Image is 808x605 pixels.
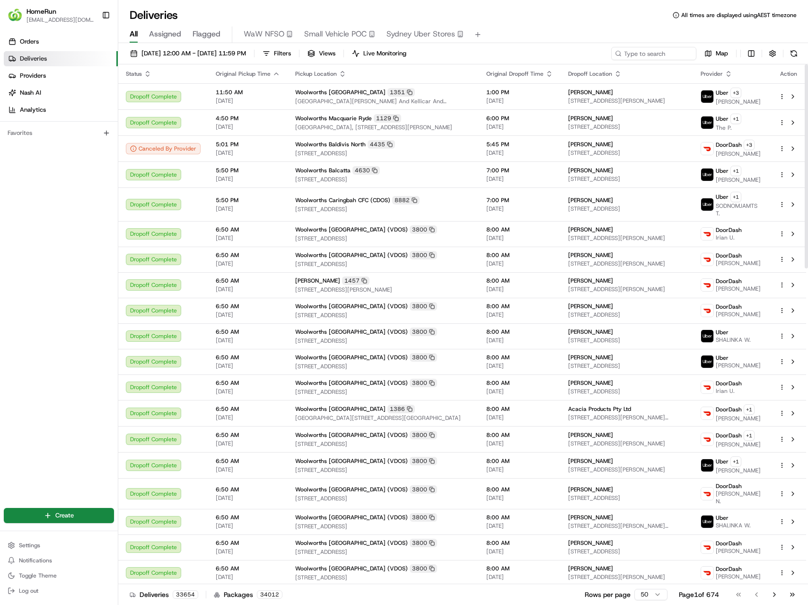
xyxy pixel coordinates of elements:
[126,47,250,60] button: [DATE] 12:00 AM - [DATE] 11:59 PM
[130,8,178,23] h1: Deliveries
[4,85,118,100] a: Nash AI
[20,106,46,114] span: Analytics
[611,47,696,60] input: Type to search
[716,311,761,318] span: [PERSON_NAME]
[486,457,553,465] span: 8:00 AM
[486,234,553,242] span: [DATE]
[701,516,713,528] img: uber-new-logo.jpeg
[295,514,408,521] span: Woolworths [GEOGRAPHIC_DATA] (VDOS)
[486,277,553,285] span: 8:00 AM
[716,202,764,217] span: SODNOMJAMTS T.
[216,97,280,105] span: [DATE]
[410,328,437,336] div: 3800
[568,337,686,344] span: [STREET_ADDRESS]
[295,440,471,448] span: [STREET_ADDRESS]
[258,47,295,60] button: Filters
[701,488,713,500] img: doordash_logo_v2.png
[716,234,742,241] span: Irian U.
[716,329,729,336] span: Uber
[216,285,280,293] span: [DATE]
[486,539,553,547] span: 8:00 AM
[410,431,437,439] div: 3800
[216,167,280,174] span: 5:50 PM
[744,140,755,150] button: +3
[486,97,553,105] span: [DATE]
[568,405,631,413] span: Acacia Products Pty Ltd
[295,379,408,387] span: Woolworths [GEOGRAPHIC_DATA] (VDOS)
[216,226,280,233] span: 6:50 AM
[486,354,553,361] span: 8:00 AM
[216,494,280,502] span: [DATE]
[716,336,751,344] span: SHALINKA W.
[244,28,284,40] span: WaW NFSO
[568,565,613,572] span: [PERSON_NAME]
[716,522,751,529] span: SHALINKA W.
[216,354,280,361] span: 6:50 AM
[20,37,39,46] span: Orders
[295,235,471,242] span: [STREET_ADDRESS]
[486,149,553,157] span: [DATE]
[216,337,280,344] span: [DATE]
[787,47,800,60] button: Refresh
[568,548,686,555] span: [STREET_ADDRESS]
[716,150,761,158] span: [PERSON_NAME]
[716,303,742,311] span: DoorDash
[701,356,713,368] img: uber-new-logo.jpeg
[26,16,94,24] button: [EMAIL_ADDRESS][DOMAIN_NAME]
[4,584,114,597] button: Log out
[730,456,741,467] button: +1
[486,141,553,148] span: 5:45 PM
[374,114,401,123] div: 1129
[486,573,553,581] span: [DATE]
[716,124,741,132] span: The P.
[216,548,280,555] span: [DATE]
[257,590,282,599] div: 34012
[295,388,471,396] span: [STREET_ADDRESS]
[295,260,471,268] span: [STREET_ADDRESS]
[295,574,471,581] span: [STREET_ADDRESS]
[716,176,761,184] span: [PERSON_NAME]
[295,523,471,530] span: [STREET_ADDRESS]
[19,572,57,579] span: Toggle Theme
[126,143,201,154] div: Canceled By Provider
[568,196,613,204] span: [PERSON_NAME]
[568,440,686,447] span: [STREET_ADDRESS][PERSON_NAME]
[4,4,98,27] button: HomeRunHomeRun[EMAIL_ADDRESS][DOMAIN_NAME]
[55,511,74,520] span: Create
[130,590,198,599] div: Deliveries
[716,415,761,422] span: [PERSON_NAME]
[319,49,335,58] span: Views
[716,252,742,259] span: DoorDash
[681,11,797,19] span: All times are displayed using AEST timezone
[295,70,337,78] span: Pickup Location
[216,260,280,267] span: [DATE]
[716,193,729,201] span: Uber
[4,125,114,141] div: Favorites
[486,522,553,530] span: [DATE]
[568,123,686,131] span: [STREET_ADDRESS]
[568,115,613,122] span: [PERSON_NAME]
[295,466,471,474] span: [STREET_ADDRESS]
[716,277,742,285] span: DoorDash
[410,513,437,522] div: 3800
[4,569,114,582] button: Toggle Theme
[700,47,732,60] button: Map
[701,279,713,291] img: doordash_logo_v2.png
[295,176,471,183] span: [STREET_ADDRESS]
[568,573,686,581] span: [STREET_ADDRESS][PERSON_NAME]
[149,28,181,40] span: Assigned
[4,539,114,552] button: Settings
[701,459,713,472] img: uber-new-logo.jpeg
[486,548,553,555] span: [DATE]
[4,554,114,567] button: Notifications
[295,226,408,233] span: Woolworths [GEOGRAPHIC_DATA] (VDOS)
[216,514,280,521] span: 6:50 AM
[410,564,437,573] div: 3800
[368,140,395,149] div: 4435
[568,354,613,361] span: [PERSON_NAME]
[716,458,729,465] span: Uber
[410,353,437,362] div: 3800
[568,311,686,319] span: [STREET_ADDRESS]
[486,466,553,473] span: [DATE]
[716,89,729,97] span: Uber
